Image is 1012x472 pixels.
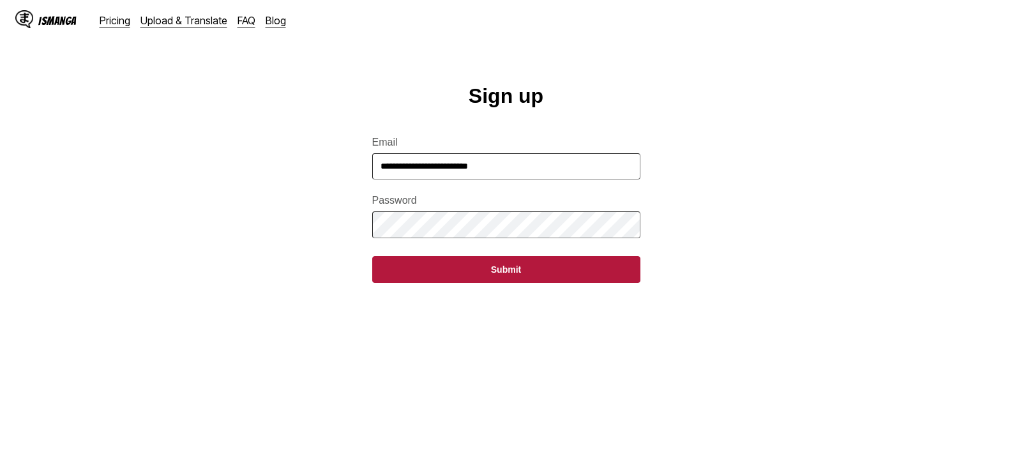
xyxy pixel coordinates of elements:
[100,14,130,27] a: Pricing
[15,10,100,31] a: IsManga LogoIsManga
[38,15,77,27] div: IsManga
[372,137,640,148] label: Email
[238,14,255,27] a: FAQ
[372,195,640,206] label: Password
[372,256,640,283] button: Submit
[15,10,33,28] img: IsManga Logo
[266,14,286,27] a: Blog
[469,84,543,108] h1: Sign up
[140,14,227,27] a: Upload & Translate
